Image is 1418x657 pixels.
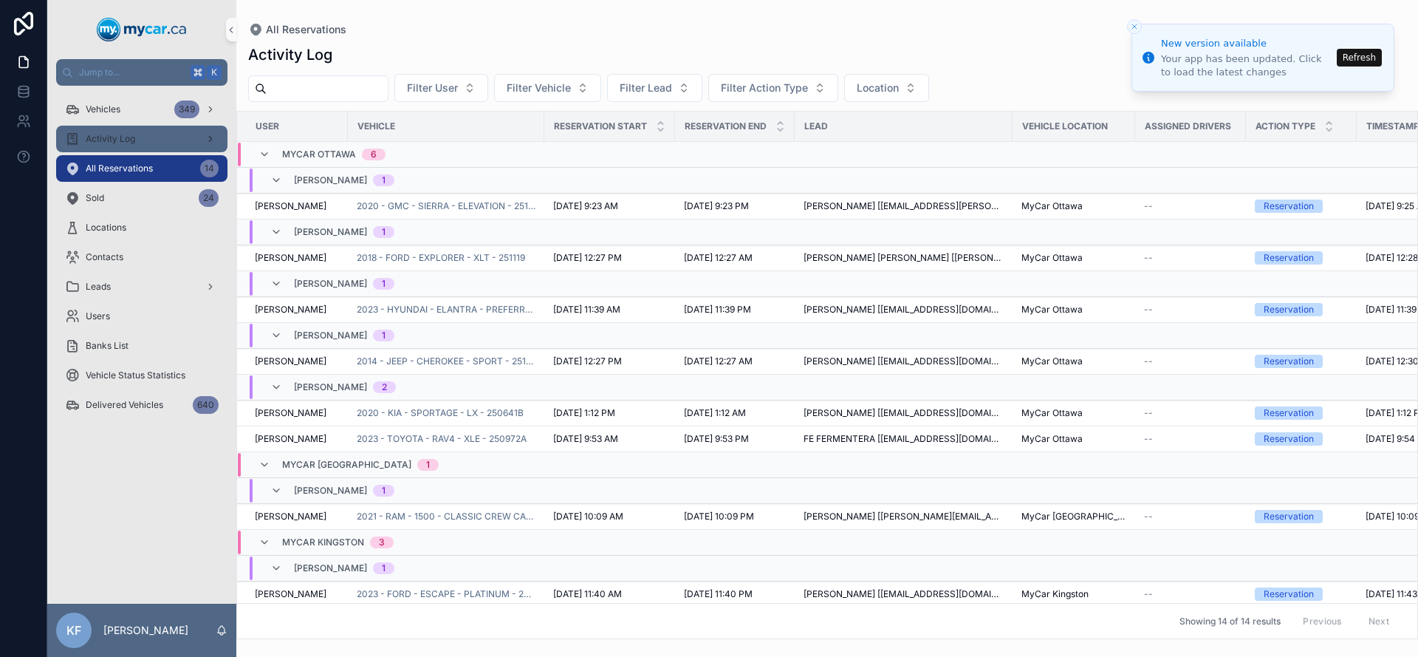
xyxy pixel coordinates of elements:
[1264,303,1314,316] div: Reservation
[282,149,356,160] span: MyCar Ottawa
[1144,433,1153,445] span: --
[255,433,326,445] span: [PERSON_NAME]
[382,174,386,186] div: 1
[553,252,622,264] span: [DATE] 12:27 PM
[56,303,227,330] a: Users
[357,120,395,132] span: Vehicle
[174,101,199,118] div: 349
[1021,588,1089,600] span: MyCar Kingston
[255,355,326,367] span: [PERSON_NAME]
[256,120,279,132] span: User
[1161,36,1332,51] div: New version available
[294,278,367,290] span: [PERSON_NAME]
[379,537,385,548] div: 3
[685,120,767,132] span: Reservation End
[407,81,458,95] span: Filter User
[553,588,622,600] span: [DATE] 11:40 AM
[193,396,219,414] div: 640
[199,189,219,207] div: 24
[1145,120,1231,132] span: Assigned Drivers
[684,200,749,212] span: [DATE] 9:23 PM
[1144,200,1153,212] span: --
[208,67,220,78] span: K
[56,392,227,418] a: Delivered Vehicles640
[553,355,622,367] span: [DATE] 12:27 PM
[255,511,326,522] span: [PERSON_NAME]
[86,103,120,115] span: Vehicles
[382,330,386,341] div: 1
[857,81,899,95] span: Location
[553,511,623,522] span: [DATE] 10:09 AM
[1127,19,1142,34] button: Close toast
[56,333,227,359] a: Banks List
[97,18,187,41] img: App logo
[607,74,702,102] button: Select Button
[721,81,808,95] span: Filter Action Type
[86,310,110,322] span: Users
[86,370,185,381] span: Vehicle Status Statistics
[553,200,618,212] span: [DATE] 9:23 AM
[371,149,377,160] div: 6
[294,174,367,186] span: [PERSON_NAME]
[200,160,219,177] div: 14
[357,355,535,367] a: 2014 - JEEP - CHEROKEE - SPORT - 251034
[507,81,571,95] span: Filter Vehicle
[357,511,535,522] a: 2021 - RAM - 1500 - CLASSIC CREW CAB SRW - 251078
[426,459,430,471] div: 1
[103,623,188,638] p: [PERSON_NAME]
[56,273,227,300] a: Leads
[1021,200,1083,212] span: MyCar Ottawa
[1144,252,1153,264] span: --
[357,433,527,445] a: 2023 - TOYOTA - RAV4 - XLE - 250972A
[684,355,753,367] span: [DATE] 12:27 AM
[684,252,753,264] span: [DATE] 12:27 AM
[294,485,367,497] span: [PERSON_NAME]
[804,511,1004,522] span: [PERSON_NAME] [[PERSON_NAME][EMAIL_ADDRESS][DOMAIN_NAME]]
[294,330,367,341] span: [PERSON_NAME]
[804,200,1004,212] span: [PERSON_NAME] [[EMAIL_ADDRESS][PERSON_NAME][DOMAIN_NAME]]
[357,252,525,264] span: 2018 - FORD - EXPLORER - XLT - 251119
[1144,588,1153,600] span: --
[56,214,227,241] a: Locations
[494,74,601,102] button: Select Button
[382,485,386,497] div: 1
[684,407,746,419] span: [DATE] 1:12 AM
[56,59,227,86] button: Jump to...K
[1256,120,1315,132] span: Action Type
[86,251,123,263] span: Contacts
[56,362,227,389] a: Vehicle Status Statistics
[553,407,615,419] span: [DATE] 1:12 PM
[86,281,111,293] span: Leads
[56,244,227,270] a: Contacts
[255,252,326,264] span: [PERSON_NAME]
[282,537,364,548] span: MyCar Kingston
[1161,52,1332,79] div: Your app has been updated. Click to load the latest changes
[1337,49,1382,67] button: Refresh
[248,22,346,37] a: All Reservations
[255,200,326,212] span: [PERSON_NAME]
[1022,120,1108,132] span: VEHICLE LOCATION
[684,511,754,522] span: [DATE] 10:09 PM
[394,74,488,102] button: Select Button
[79,67,185,78] span: Jump to...
[382,381,387,393] div: 2
[56,155,227,182] a: All Reservations14
[255,304,326,316] span: [PERSON_NAME]
[804,252,1004,264] span: [PERSON_NAME] [PERSON_NAME] [[PERSON_NAME][EMAIL_ADDRESS][PERSON_NAME][DOMAIN_NAME]]
[357,304,535,316] a: 2023 - HYUNDAI - ELANTRA - PREFERRED - 251136
[86,399,163,411] span: Delivered Vehicles
[1144,355,1153,367] span: --
[86,222,126,234] span: Locations
[294,226,367,238] span: [PERSON_NAME]
[255,407,326,419] span: [PERSON_NAME]
[1264,432,1314,446] div: Reservation
[1264,588,1314,601] div: Reservation
[1021,304,1083,316] span: MyCar Ottawa
[1021,433,1083,445] span: MyCar Ottawa
[1021,252,1083,264] span: MyCar Ottawa
[804,304,1004,316] span: [PERSON_NAME] [[EMAIL_ADDRESS][DOMAIN_NAME]]
[1179,616,1281,627] span: Showing 14 of 14 results
[86,163,153,174] span: All Reservations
